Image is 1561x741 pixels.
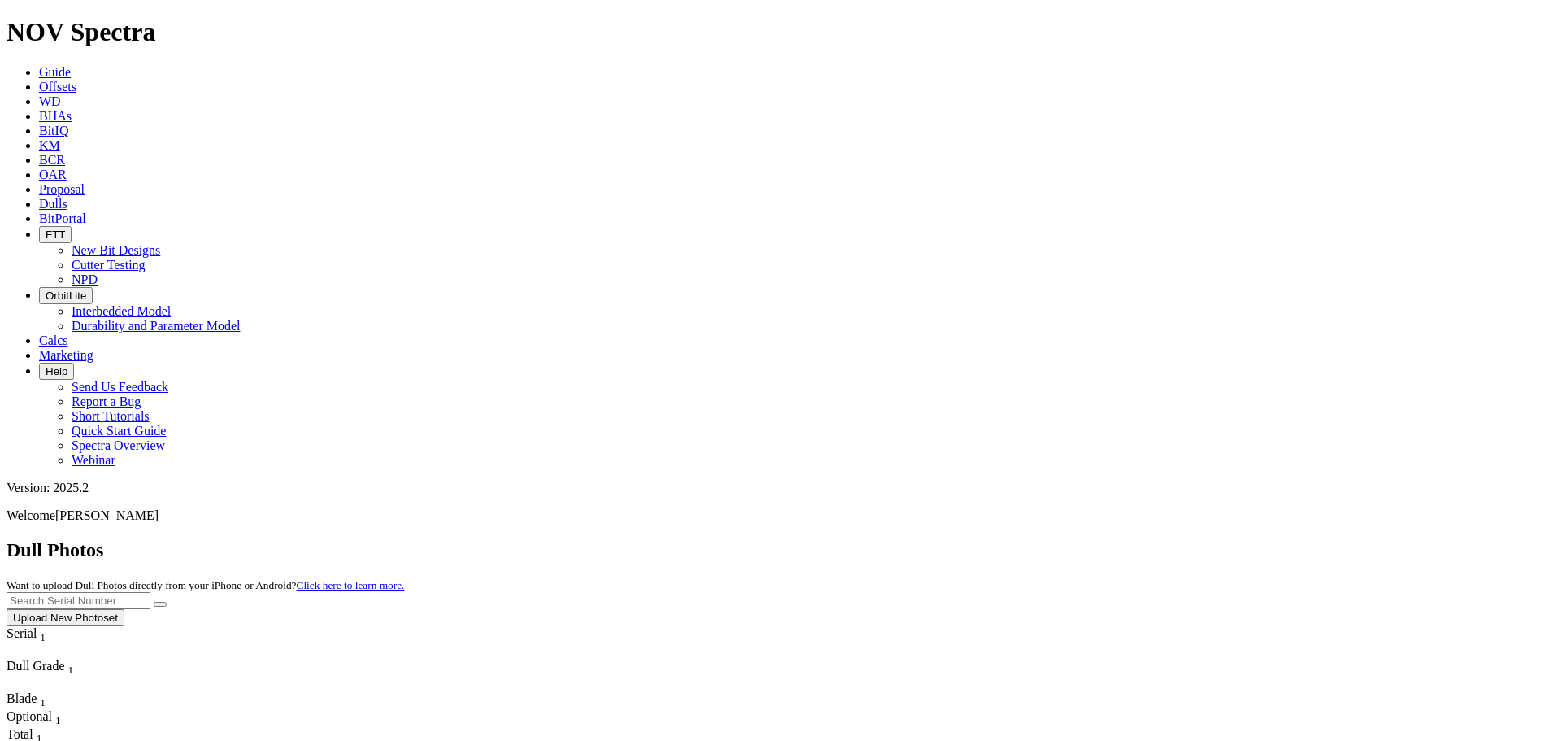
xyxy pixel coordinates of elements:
span: Sort None [68,659,74,673]
button: Upload New Photoset [7,609,124,626]
div: Column Menu [7,644,76,659]
span: Sort None [37,727,42,741]
div: Sort None [7,626,76,659]
span: Help [46,365,67,377]
sub: 1 [55,714,61,726]
span: Sort None [40,691,46,705]
a: Interbedded Model [72,304,171,318]
sub: 1 [40,631,46,643]
a: BitPortal [39,211,86,225]
div: Version: 2025.2 [7,481,1554,495]
button: OrbitLite [39,287,93,304]
a: KM [39,138,60,152]
a: Webinar [72,453,115,467]
a: Durability and Parameter Model [72,319,241,333]
a: Click here to learn more. [297,579,405,591]
div: Column Menu [7,677,120,691]
a: Marketing [39,348,93,362]
input: Search Serial Number [7,592,150,609]
p: Welcome [7,508,1554,523]
a: Send Us Feedback [72,380,168,394]
a: BCR [39,153,65,167]
span: OrbitLite [46,290,86,302]
a: BitIQ [39,124,68,137]
small: Want to upload Dull Photos directly from your iPhone or Android? [7,579,404,591]
div: Sort None [7,691,63,709]
span: [PERSON_NAME] [55,508,159,522]
span: Total [7,727,33,741]
a: Cutter Testing [72,258,146,272]
span: Blade [7,691,37,705]
a: WD [39,94,61,108]
a: Report a Bug [72,394,141,408]
span: FTT [46,229,65,241]
button: FTT [39,226,72,243]
a: BHAs [39,109,72,123]
a: OAR [39,168,67,181]
a: New Bit Designs [72,243,160,257]
a: Offsets [39,80,76,94]
a: Guide [39,65,71,79]
span: Sort None [55,709,61,723]
sub: 1 [68,664,74,676]
div: Sort None [7,659,120,691]
a: Short Tutorials [72,409,150,423]
span: Dull Grade [7,659,65,673]
a: Quick Start Guide [72,424,166,438]
h1: NOV Spectra [7,17,1554,47]
div: Dull Grade Sort None [7,659,120,677]
span: Serial [7,626,37,640]
div: Optional Sort None [7,709,63,727]
a: Dulls [39,197,67,211]
a: Calcs [39,333,68,347]
a: Proposal [39,182,85,196]
span: Optional [7,709,52,723]
div: Sort None [7,709,63,727]
div: Blade Sort None [7,691,63,709]
button: Help [39,363,74,380]
div: Serial Sort None [7,626,76,644]
sub: 1 [40,696,46,708]
a: NPD [72,272,98,286]
span: Sort None [40,626,46,640]
a: Spectra Overview [72,438,165,452]
h2: Dull Photos [7,539,1554,561]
